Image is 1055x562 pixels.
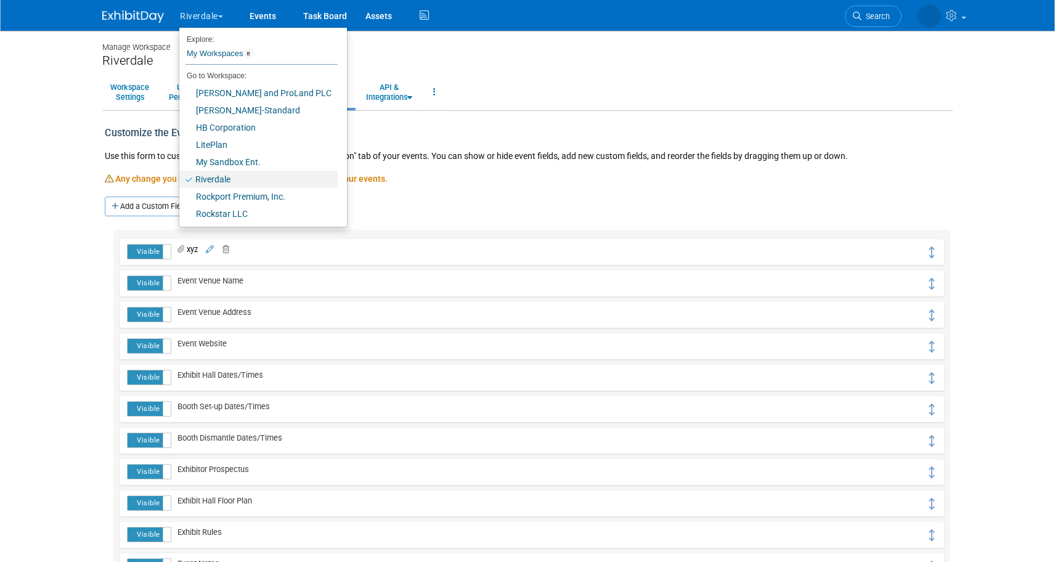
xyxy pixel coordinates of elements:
[179,119,338,136] a: HB Corporation
[243,49,253,59] span: 8
[845,6,902,27] a: Search
[171,402,270,411] span: Booth Set-up Dates/Times
[105,197,195,216] a: Add a Custom Field
[179,153,338,171] a: My Sandbox Ent.
[216,245,229,254] a: Delete field
[177,246,187,254] i: Attachment (file upload control)
[128,245,171,259] label: Visible
[179,171,338,188] a: Riverdale
[128,496,171,510] label: Visible
[105,120,446,147] div: Customize the Event Information Tab
[128,307,171,322] label: Visible
[102,53,953,68] div: Riverdale
[927,278,937,290] i: Click and drag to move field
[927,404,937,415] i: Click and drag to move field
[105,173,950,197] div: Any change you make here is automatically applied to all your events.
[179,68,338,84] li: Go to Workspace:
[204,245,214,254] a: Edit field
[128,339,171,353] label: Visible
[179,102,338,119] a: [PERSON_NAME]-Standard
[179,205,338,222] a: Rockstar LLC
[128,527,171,542] label: Visible
[171,339,227,348] span: Event Website
[171,465,249,474] span: Exhibitor Prospectus
[927,466,937,478] i: Click and drag to move field
[128,402,171,416] label: Visible
[128,433,171,447] label: Visible
[102,77,157,107] a: WorkspaceSettings
[862,12,890,21] span: Search
[161,77,219,107] a: Users &Permissions
[171,370,263,380] span: Exhibit Hall Dates/Times
[927,341,937,352] i: Click and drag to move field
[918,4,941,28] img: Mason Test Account
[179,188,338,205] a: Rockport Premium, Inc.
[179,84,338,102] a: [PERSON_NAME] and ProLand PLC
[171,307,251,317] span: Event Venue Address
[171,496,252,505] span: Exhibit Hall Floor Plan
[179,32,338,43] li: Explore:
[927,309,937,321] i: Click and drag to move field
[927,435,937,447] i: Click and drag to move field
[927,372,937,384] i: Click and drag to move field
[171,527,222,537] span: Exhibit Rules
[171,433,282,442] span: Booth Dismantle Dates/Times
[927,246,937,258] i: Click and drag to move field
[171,276,243,285] span: Event Venue Name
[185,43,338,64] a: My Workspaces8
[927,529,937,541] i: Click and drag to move field
[358,77,420,107] a: API &Integrations
[128,370,171,385] label: Visible
[105,147,950,173] div: Use this form to customize the fields under the "Event Information" tab of your events. You can s...
[128,276,171,290] label: Visible
[128,465,171,479] label: Visible
[171,245,198,254] span: xyz
[179,136,338,153] a: LitePlan
[102,31,953,53] div: Manage Workspace
[102,10,164,23] img: ExhibitDay
[927,498,937,510] i: Click and drag to move field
